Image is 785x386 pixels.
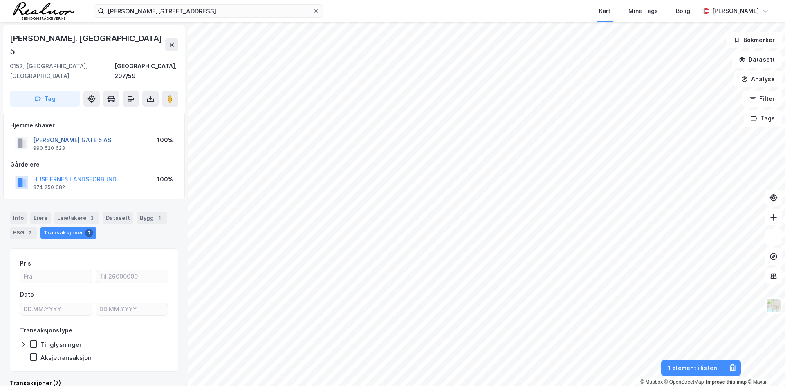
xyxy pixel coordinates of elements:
[96,303,168,315] input: DD.MM.YYYY
[10,61,114,81] div: 0152, [GEOGRAPHIC_DATA], [GEOGRAPHIC_DATA]
[10,212,27,224] div: Info
[10,160,178,170] div: Gårdeiere
[20,290,34,299] div: Dato
[20,326,72,335] div: Transaksjonstype
[137,212,167,224] div: Bygg
[742,91,782,107] button: Filter
[628,6,658,16] div: Mine Tags
[26,229,34,237] div: 2
[10,227,37,239] div: ESG
[744,110,782,127] button: Tags
[20,259,31,268] div: Pris
[10,91,80,107] button: Tag
[744,347,785,386] div: Kontrollprogram for chat
[744,347,785,386] iframe: Chat Widget
[20,270,92,283] input: Fra
[10,120,178,130] div: Hjemmelshaver
[114,61,178,81] div: [GEOGRAPHIC_DATA], 207/59
[155,214,164,222] div: 1
[661,360,724,376] button: 1 element i listen
[30,212,51,224] div: Eiere
[54,212,99,224] div: Leietakere
[40,341,82,348] div: Tinglysninger
[104,5,313,17] input: Søk på adresse, matrikkel, gårdeiere, leietakere eller personer
[157,135,173,145] div: 100%
[33,145,65,152] div: 990 520 623
[96,270,168,283] input: Til 26000000
[766,298,781,313] img: Z
[103,212,133,224] div: Datasett
[40,354,92,361] div: Aksjetransaksjon
[88,214,96,222] div: 3
[664,379,704,385] a: OpenStreetMap
[13,2,74,20] img: realnor-logo.934646d98de889bb5806.png
[727,32,782,48] button: Bokmerker
[599,6,610,16] div: Kart
[732,51,782,68] button: Datasett
[40,227,96,239] div: Transaksjoner
[706,379,747,385] a: Improve this map
[157,174,173,184] div: 100%
[712,6,759,16] div: [PERSON_NAME]
[676,6,690,16] div: Bolig
[33,184,65,191] div: 874 250 082
[20,303,92,315] input: DD.MM.YYYY
[10,32,165,58] div: [PERSON_NAME]. [GEOGRAPHIC_DATA] 5
[734,71,782,87] button: Analyse
[85,229,93,237] div: 7
[640,379,663,385] a: Mapbox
